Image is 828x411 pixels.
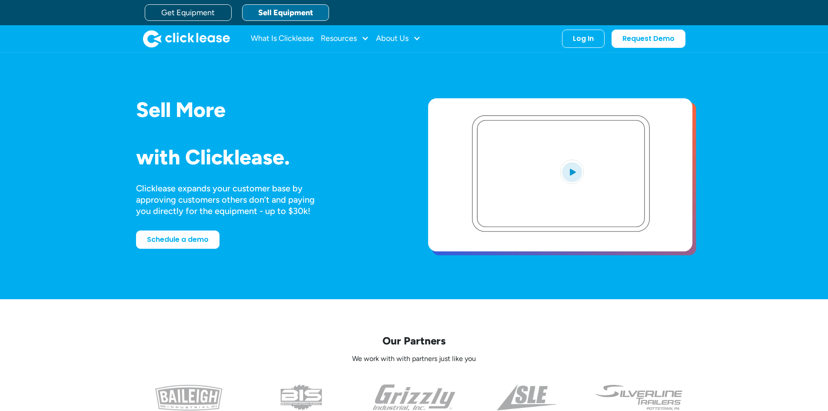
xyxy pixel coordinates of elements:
[560,160,584,184] img: Blue play button logo on a light blue circular background
[372,384,456,411] img: the grizzly industrial inc logo
[136,334,692,348] p: Our Partners
[136,183,331,217] div: Clicklease expands your customer base by approving customers others don’t and paying you directly...
[155,384,223,411] img: baileigh logo
[573,34,594,43] div: Log In
[143,30,230,47] img: Clicklease logo
[136,354,692,364] p: We work with with partners just like you
[321,30,369,47] div: Resources
[242,4,329,21] a: Sell Equipment
[136,146,400,169] h1: with Clicklease.
[251,30,314,47] a: What Is Clicklease
[595,384,684,411] img: undefined
[376,30,421,47] div: About Us
[143,30,230,47] a: home
[145,4,232,21] a: Get Equipment
[428,98,692,251] a: open lightbox
[136,231,219,249] a: Schedule a demo
[497,384,556,411] img: a black and white photo of the side of a triangle
[612,30,685,48] a: Request Demo
[136,98,400,121] h1: Sell More
[280,384,322,411] img: the logo for beaver industrial supply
